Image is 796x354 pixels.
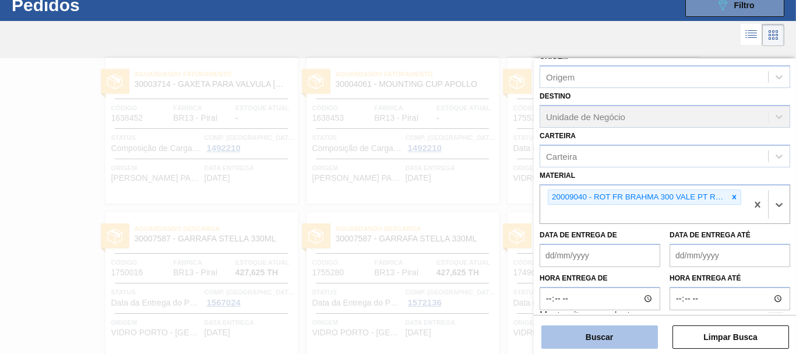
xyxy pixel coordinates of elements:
[670,270,790,287] label: Hora entrega até
[540,132,576,140] label: Carteira
[670,231,751,239] label: Data de Entrega até
[670,244,790,267] input: dd/mm/yyyy
[762,24,784,46] div: Visão em Cards
[540,171,575,180] label: Material
[548,190,728,205] div: 20009040 - ROT FR BRAHMA 300 VALE PT REV02 CX60ML
[540,92,570,100] label: Destino
[741,24,762,46] div: Visão em Lista
[540,310,640,324] label: Mostrar itens pendentes
[97,58,298,204] a: statusAguardando Faturamento30003714 - GAXETA PARA VALVULA [PERSON_NAME]Código1638452FábricaBR13 ...
[546,151,577,161] div: Carteira
[298,58,499,204] a: statusAguardando Faturamento30004061 - MOUNTING CUP APOLLOCódigo1638453FábricaBR13 - PiraíEstoque...
[546,72,575,82] div: Origem
[540,231,617,239] label: Data de Entrega de
[540,244,660,267] input: dd/mm/yyyy
[540,270,660,287] label: Hora entrega de
[734,1,755,10] span: Filtro
[499,58,700,204] a: statusAguardando Descarga30007587 - GARRAFA STELLA 330MLCódigo1755278FábricaBR13 - PiraíEstoque a...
